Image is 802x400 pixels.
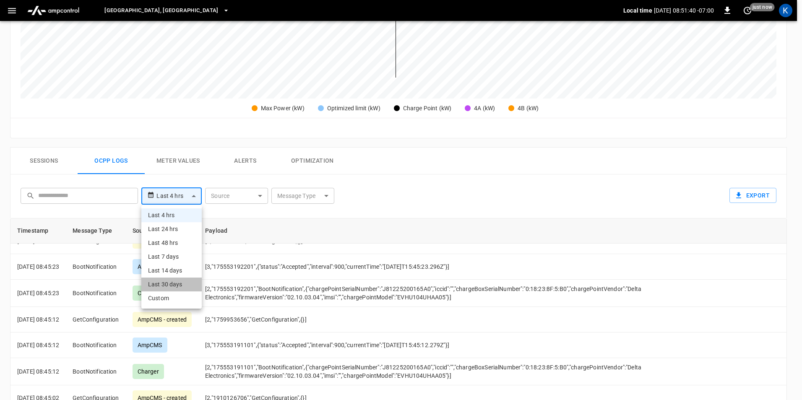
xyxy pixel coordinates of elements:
[141,278,202,291] li: Last 30 days
[141,236,202,250] li: Last 48 hrs
[141,264,202,278] li: Last 14 days
[141,291,202,305] li: Custom
[141,250,202,264] li: Last 7 days
[141,208,202,222] li: Last 4 hrs
[141,222,202,236] li: Last 24 hrs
